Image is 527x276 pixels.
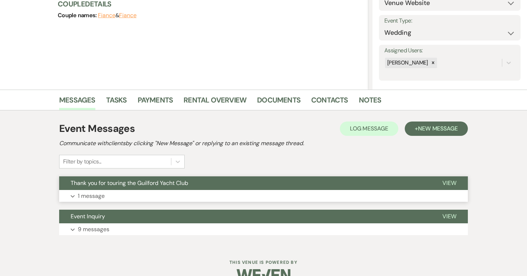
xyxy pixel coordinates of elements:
p: 9 messages [78,225,109,234]
span: New Message [418,125,458,132]
label: Assigned Users: [384,46,515,56]
button: Fiance [119,13,137,18]
button: Event Inquiry [59,210,431,223]
button: +New Message [405,122,468,136]
button: 9 messages [59,223,468,235]
a: Notes [359,94,381,110]
button: Fiance [98,13,115,18]
a: Payments [138,94,173,110]
a: Rental Overview [184,94,246,110]
a: Messages [59,94,95,110]
a: Contacts [311,94,348,110]
a: Tasks [106,94,127,110]
button: View [431,210,468,223]
label: Event Type: [384,16,515,26]
button: Log Message [340,122,398,136]
p: 1 message [78,191,105,201]
span: Event Inquiry [71,213,105,220]
button: Thank you for touring the Guilford Yacht Club [59,176,431,190]
div: [PERSON_NAME] [385,58,429,68]
span: View [442,213,456,220]
span: Couple names: [58,11,98,19]
span: Thank you for touring the Guilford Yacht Club [71,179,188,187]
a: Documents [257,94,300,110]
h1: Event Messages [59,121,135,136]
span: Log Message [350,125,388,132]
div: Filter by topics... [63,157,101,166]
span: View [442,179,456,187]
button: View [431,176,468,190]
h2: Communicate with clients by clicking "New Message" or replying to an existing message thread. [59,139,468,148]
span: & [98,12,136,19]
button: 1 message [59,190,468,202]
